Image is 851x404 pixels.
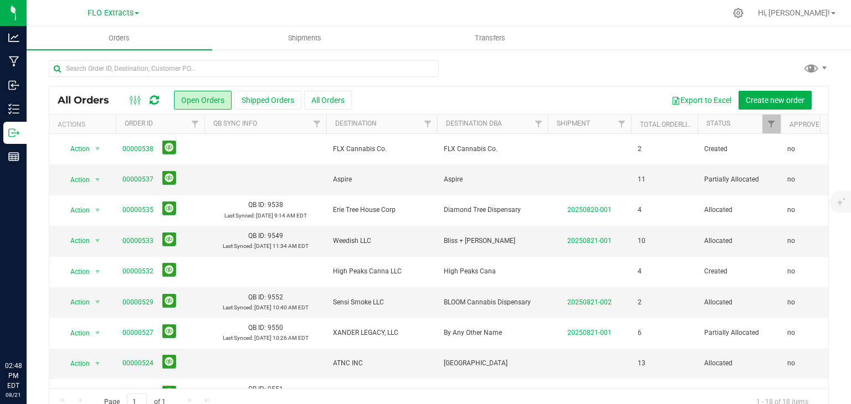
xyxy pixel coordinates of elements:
[234,91,301,110] button: Shipped Orders
[91,141,105,157] span: select
[8,103,19,115] inline-svg: Inventory
[333,174,430,185] span: Aspire
[787,297,795,308] span: no
[704,358,774,369] span: Allocated
[273,33,336,43] span: Shipments
[60,356,90,371] span: Action
[122,358,153,369] a: 00000524
[88,8,134,18] span: FLO Extracts
[8,56,19,67] inline-svg: Manufacturing
[638,297,642,308] span: 2
[60,203,90,218] span: Action
[787,144,795,154] span: no
[638,328,642,338] span: 6
[268,324,283,332] span: 9550
[444,328,541,338] span: By Any Other Name
[739,91,812,110] button: Create new order
[60,141,90,157] span: Action
[638,144,642,154] span: 2
[268,232,283,240] span: 9549
[704,144,774,154] span: Created
[268,293,283,301] span: 9552
[567,298,612,306] a: 20250821-002
[333,297,430,308] span: Sensi Smoke LLC
[8,32,19,43] inline-svg: Analytics
[444,297,541,308] span: BLOOM Cannabis Dispensary
[460,33,520,43] span: Transfers
[60,233,90,248] span: Action
[248,293,266,301] span: QB ID:
[333,358,430,369] span: ATNC INC
[60,294,90,310] span: Action
[704,236,774,246] span: Allocated
[60,264,90,279] span: Action
[638,358,645,369] span: 13
[91,325,105,341] span: select
[91,356,105,371] span: select
[122,236,153,246] a: 00000533
[333,236,430,246] span: Weedish LLC
[8,80,19,91] inline-svg: Inbound
[333,205,430,215] span: Erie Tree House Corp
[308,115,326,133] a: Filter
[557,120,590,127] a: Shipment
[333,266,430,277] span: High Peaks Canna LLC
[58,94,120,106] span: All Orders
[60,325,90,341] span: Action
[638,205,642,215] span: 4
[5,361,22,391] p: 02:48 PM EDT
[91,233,105,248] span: select
[223,243,253,249] span: Last Synced:
[91,203,105,218] span: select
[27,27,212,50] a: Orders
[122,205,153,215] a: 00000535
[530,115,548,133] a: Filter
[704,328,774,338] span: Partially Allocated
[33,314,46,327] iframe: Resource center unread badge
[444,144,541,154] span: FLX Cannabis Co.
[125,120,153,127] a: Order ID
[256,213,307,219] span: [DATE] 9:14 AM EDT
[731,8,745,18] div: Manage settings
[91,294,105,310] span: select
[186,115,204,133] a: Filter
[248,232,266,240] span: QB ID:
[174,91,232,110] button: Open Orders
[224,213,255,219] span: Last Synced:
[254,304,309,310] span: [DATE] 10:40 AM EDT
[758,8,830,17] span: Hi, [PERSON_NAME]!
[91,386,105,402] span: select
[704,266,774,277] span: Created
[223,304,253,310] span: Last Synced:
[254,335,309,341] span: [DATE] 10:26 AM EDT
[122,297,153,308] a: 00000529
[704,205,774,215] span: Allocated
[122,144,153,154] a: 00000538
[212,27,398,50] a: Shipments
[664,91,739,110] button: Export to Excel
[60,172,90,188] span: Action
[5,391,22,399] p: 08/21
[444,174,541,185] span: Aspire
[444,205,541,215] span: Diamond Tree Dispensary
[704,174,774,185] span: Partially Allocated
[567,329,612,336] a: 20250821-001
[787,174,795,185] span: no
[638,266,642,277] span: 4
[787,266,795,277] span: no
[49,60,439,77] input: Search Order ID, Destination, Customer PO...
[335,120,377,127] a: Destination
[419,115,437,133] a: Filter
[8,151,19,162] inline-svg: Reports
[248,324,266,332] span: QB ID:
[248,385,266,393] span: QB ID:
[333,328,430,338] span: XANDER LEGACY, LLC
[762,115,781,133] a: Filter
[254,243,309,249] span: [DATE] 11:34 AM EDT
[91,172,105,188] span: select
[398,27,583,50] a: Transfers
[60,386,90,402] span: Action
[444,358,541,369] span: [GEOGRAPHIC_DATA]
[91,264,105,279] span: select
[8,127,19,138] inline-svg: Outbound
